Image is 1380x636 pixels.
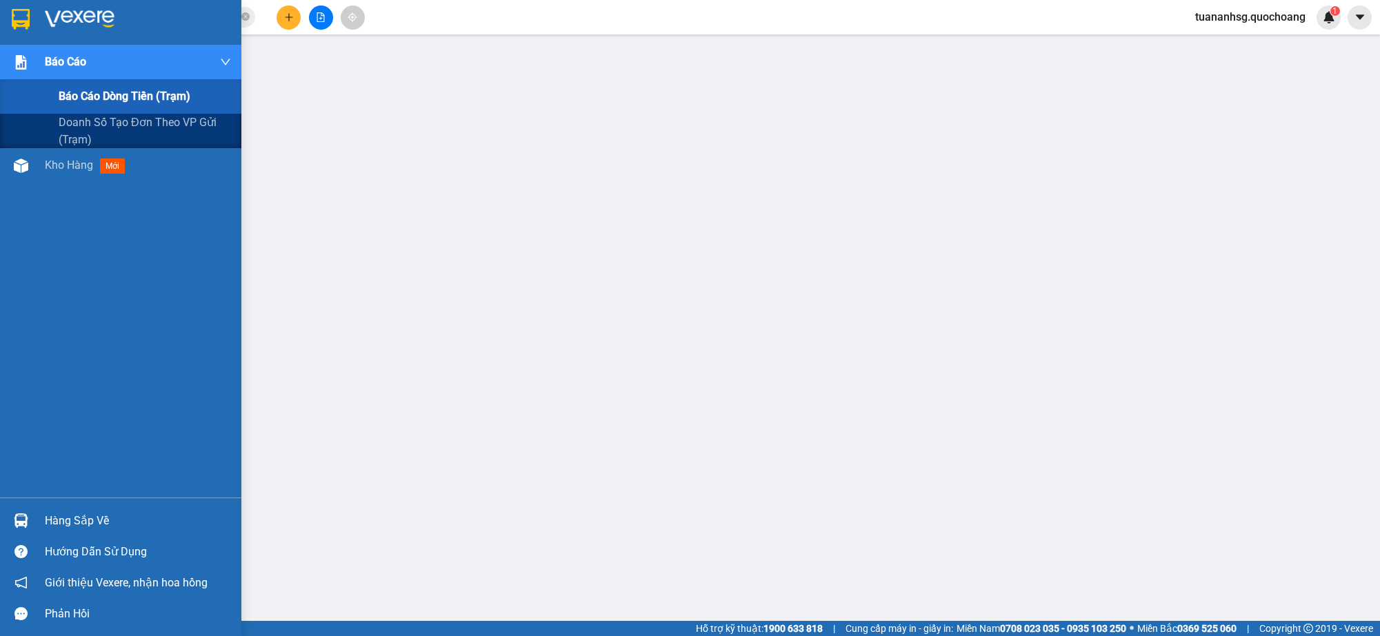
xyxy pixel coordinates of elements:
[1247,621,1249,636] span: |
[309,6,333,30] button: file-add
[14,158,28,173] img: warehouse-icon
[846,621,953,636] span: Cung cấp máy in - giấy in:
[14,607,28,620] span: message
[1000,623,1126,634] strong: 0708 023 035 - 0935 103 250
[14,55,28,70] img: solution-icon
[696,621,823,636] span: Hỗ trợ kỹ thuật:
[45,511,231,531] div: Hàng sắp về
[1303,624,1313,633] span: copyright
[284,12,294,22] span: plus
[348,12,357,22] span: aim
[59,88,190,105] span: Báo cáo dòng tiền (trạm)
[1177,623,1237,634] strong: 0369 525 060
[957,621,1126,636] span: Miền Nam
[316,12,326,22] span: file-add
[1354,11,1366,23] span: caret-down
[100,158,125,174] span: mới
[241,11,250,24] span: close-circle
[1348,6,1372,30] button: caret-down
[341,6,365,30] button: aim
[45,542,231,562] div: Hướng dẫn sử dụng
[1323,11,1335,23] img: icon-new-feature
[1137,621,1237,636] span: Miền Bắc
[763,623,823,634] strong: 1900 633 818
[14,545,28,558] span: question-circle
[14,576,28,589] span: notification
[1332,6,1337,16] span: 1
[45,574,208,591] span: Giới thiệu Vexere, nhận hoa hồng
[12,9,30,30] img: logo-vxr
[45,604,231,624] div: Phản hồi
[14,513,28,528] img: warehouse-icon
[59,114,231,148] span: Doanh số tạo đơn theo VP gửi (trạm)
[1330,6,1340,16] sup: 1
[277,6,301,30] button: plus
[241,12,250,21] span: close-circle
[45,158,93,172] span: Kho hàng
[1130,626,1134,631] span: ⚪️
[833,621,835,636] span: |
[220,57,231,68] span: down
[45,53,86,70] span: Báo cáo
[1184,8,1317,25] span: tuananhsg.quochoang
